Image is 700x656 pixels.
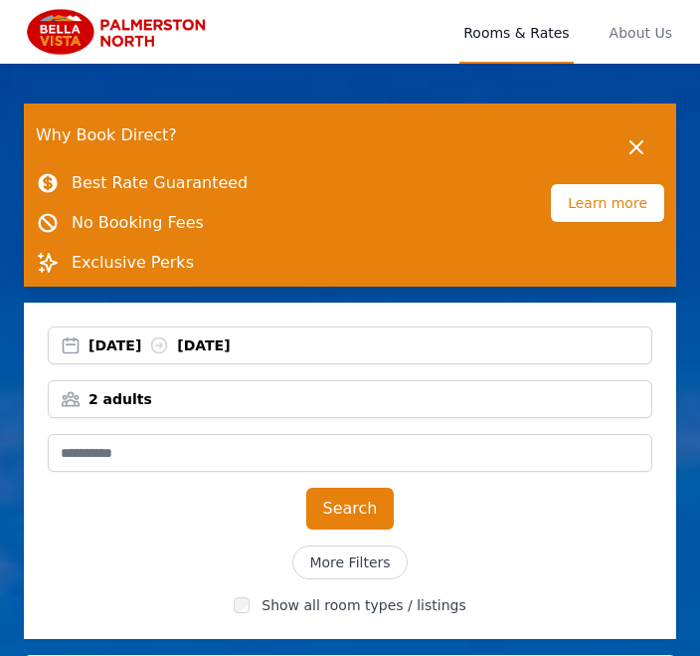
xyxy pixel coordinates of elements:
p: Exclusive Perks [72,251,194,275]
p: No Booking Fees [72,211,204,235]
span: More Filters [292,546,407,579]
p: Best Rate Guaranteed [72,171,248,195]
img: Bella Vista Palmerston North [24,8,215,56]
span: Learn more [551,184,664,222]
label: Show all room types / listings [262,597,465,613]
span: Why Book Direct? [36,115,177,155]
div: 2 adults [49,389,651,409]
div: [DATE] [DATE] [88,335,651,355]
button: Search [306,488,395,530]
